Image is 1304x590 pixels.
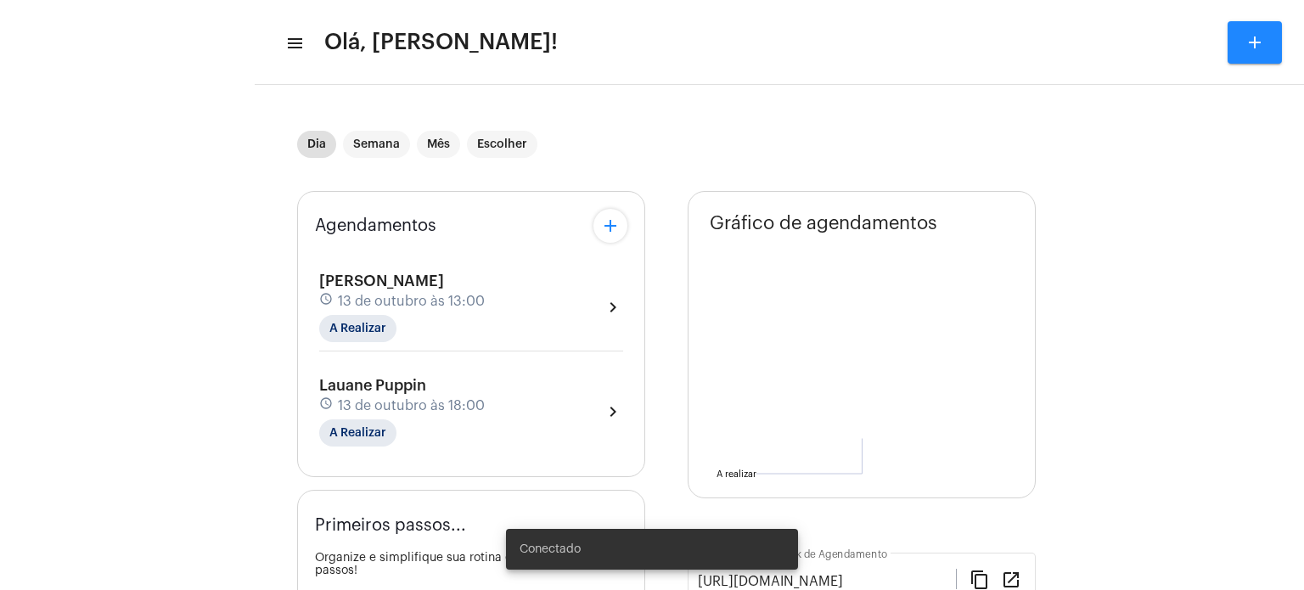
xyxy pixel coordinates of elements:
mat-icon: chevron_right [603,402,623,422]
mat-icon: open_in_new [1001,569,1021,589]
mat-chip: Mês [417,131,460,158]
input: Link [698,574,956,589]
mat-chip: Dia [297,131,336,158]
text: A realizar [717,469,756,479]
mat-icon: schedule [319,292,334,311]
span: Agendamentos [315,216,436,235]
span: 13 de outubro às 18:00 [338,398,485,413]
mat-chip: Semana [343,131,410,158]
span: Organize e simplifique sua rotina em apenas três passos! [315,552,592,576]
mat-chip: Escolher [467,131,537,158]
span: Gráfico de agendamentos [710,213,937,233]
mat-icon: add [600,216,621,236]
mat-icon: sidenav icon [285,33,302,53]
mat-icon: chevron_right [603,297,623,317]
mat-icon: add [1245,32,1265,53]
span: Primeiros passos... [315,516,466,535]
span: [PERSON_NAME] [319,273,444,289]
span: Olá, [PERSON_NAME]! [324,29,558,56]
span: Lauane Puppin [319,378,426,393]
span: Conectado [520,541,581,558]
span: 13 de outubro às 13:00 [338,294,485,309]
mat-chip: A Realizar [319,419,396,447]
mat-chip: A Realizar [319,315,396,342]
mat-icon: content_copy [970,569,990,589]
mat-icon: schedule [319,396,334,415]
